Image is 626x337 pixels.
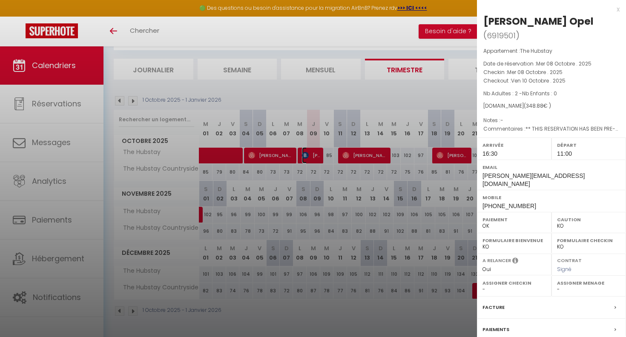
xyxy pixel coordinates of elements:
[511,77,566,84] span: Ven 10 Octobre . 2025
[557,150,572,157] span: 11:00
[483,77,620,85] p: Checkout :
[500,117,503,124] span: -
[483,14,593,28] div: [PERSON_NAME] Opel
[482,236,546,245] label: Formulaire Bienvenue
[522,90,557,97] span: Nb Enfants : 0
[487,30,516,41] span: 6919501
[557,236,620,245] label: Formulaire Checkin
[482,257,511,264] label: A relancer
[483,29,520,41] span: ( )
[482,203,536,209] span: [PHONE_NUMBER]
[557,141,620,149] label: Départ
[482,150,497,157] span: 16:30
[483,125,620,133] p: Commentaires :
[483,47,620,55] p: Appartement :
[483,90,557,97] span: Nb Adultes : 2 -
[482,141,546,149] label: Arrivée
[482,163,620,171] label: Email
[483,60,620,68] p: Date de réservation :
[483,116,620,125] p: Notes :
[526,102,543,109] span: 348.88
[482,215,546,224] label: Paiement
[477,4,620,14] div: x
[536,60,592,67] span: Mer 08 Octobre . 2025
[482,325,509,334] label: Paiements
[524,102,551,109] span: ( € )
[557,279,620,287] label: Assigner Menage
[557,266,571,273] span: Signé
[482,279,546,287] label: Assigner Checkin
[482,303,505,312] label: Facture
[507,69,563,76] span: Mer 08 Octobre . 2025
[557,215,620,224] label: Caution
[482,172,585,187] span: [PERSON_NAME][EMAIL_ADDRESS][DOMAIN_NAME]
[483,68,620,77] p: Checkin :
[512,257,518,266] i: Sélectionner OUI si vous souhaiter envoyer les séquences de messages post-checkout
[557,257,582,263] label: Contrat
[482,193,620,202] label: Mobile
[483,102,620,110] div: [DOMAIN_NAME]
[520,47,552,54] span: The Hubstay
